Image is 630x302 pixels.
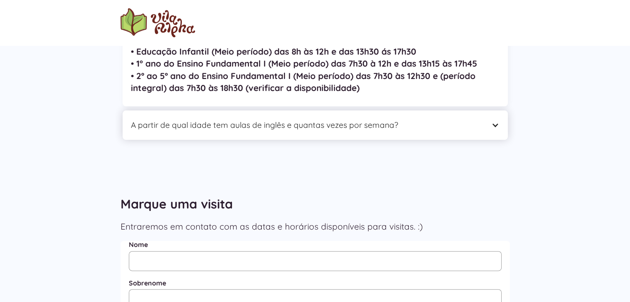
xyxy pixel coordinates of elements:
h2: Marque uma visita [121,192,510,217]
nav: Quais os horários das aulas? [123,37,508,106]
strong: • Educação Infantil (Meio período) das 8h às 12h e das 13h30 ás 17h30 • 1° ano do Ensino Fundamen... [131,46,477,93]
img: logo Escola Vila Alpha [121,8,195,37]
a: home [121,8,195,37]
label: Sobrenome [129,279,502,287]
p: Entraremos em contato com as datas e horários disponíveis para visitas. :) [121,221,510,232]
div: A partir de qual idade tem aulas de inglês e quantas vezes por semana? [131,119,483,132]
label: Nome [129,241,502,249]
div: A partir de qual idade tem aulas de inglês e quantas vezes por semana? [123,110,508,140]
